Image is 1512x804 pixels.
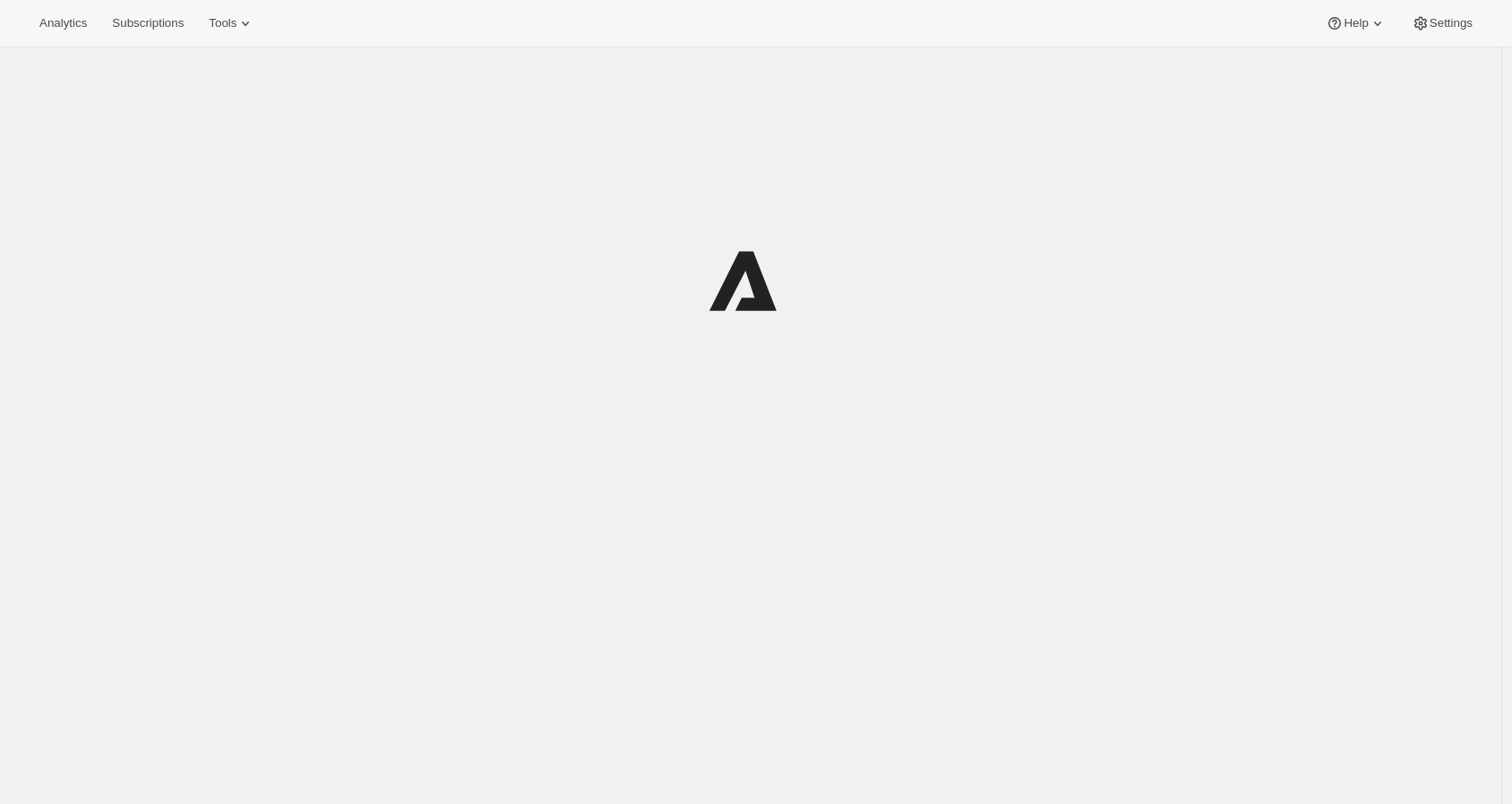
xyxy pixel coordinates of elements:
span: Settings [1430,16,1473,30]
span: Help [1344,16,1368,30]
span: Analytics [39,16,87,30]
button: Analytics [29,11,98,36]
button: Subscriptions [101,11,194,36]
button: Settings [1401,11,1483,36]
span: Subscriptions [112,16,184,30]
button: Help [1315,11,1396,36]
button: Tools [198,11,265,36]
span: Tools [209,16,236,30]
